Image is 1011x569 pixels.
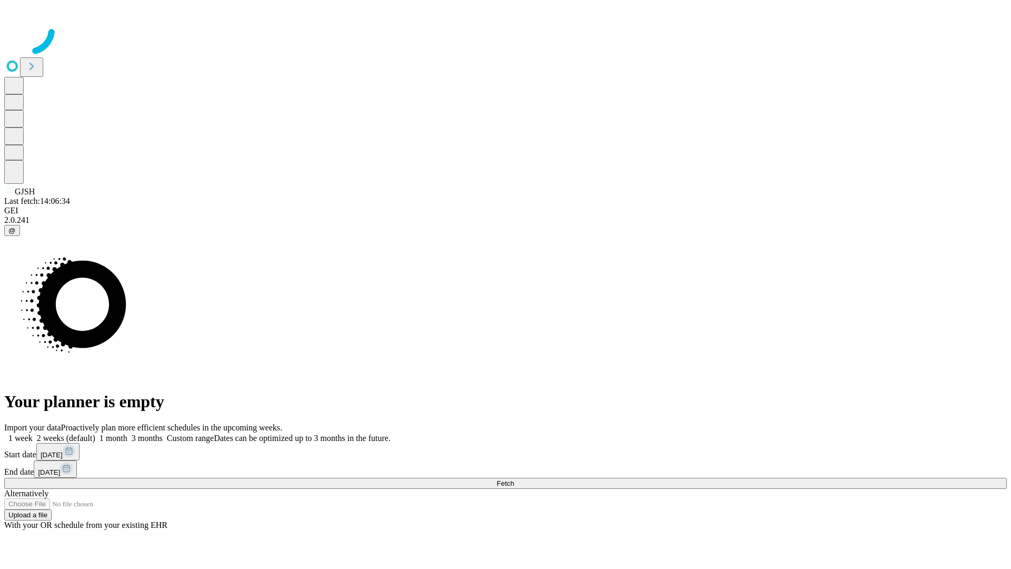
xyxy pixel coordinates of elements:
[4,521,167,529] span: With your OR schedule from your existing EHR
[8,434,33,443] span: 1 week
[36,443,80,460] button: [DATE]
[4,460,1007,478] div: End date
[8,227,16,234] span: @
[4,423,61,432] span: Import your data
[4,225,20,236] button: @
[61,423,282,432] span: Proactively plan more efficient schedules in the upcoming weeks.
[167,434,214,443] span: Custom range
[4,215,1007,225] div: 2.0.241
[214,434,390,443] span: Dates can be optimized up to 3 months in the future.
[132,434,163,443] span: 3 months
[15,187,35,196] span: GJSH
[4,478,1007,489] button: Fetch
[497,479,514,487] span: Fetch
[4,489,48,498] span: Alternatively
[38,468,60,476] span: [DATE]
[34,460,77,478] button: [DATE]
[4,206,1007,215] div: GEI
[37,434,95,443] span: 2 weeks (default)
[100,434,127,443] span: 1 month
[4,443,1007,460] div: Start date
[41,451,63,459] span: [DATE]
[4,197,70,205] span: Last fetch: 14:06:34
[4,392,1007,411] h1: Your planner is empty
[4,509,52,521] button: Upload a file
